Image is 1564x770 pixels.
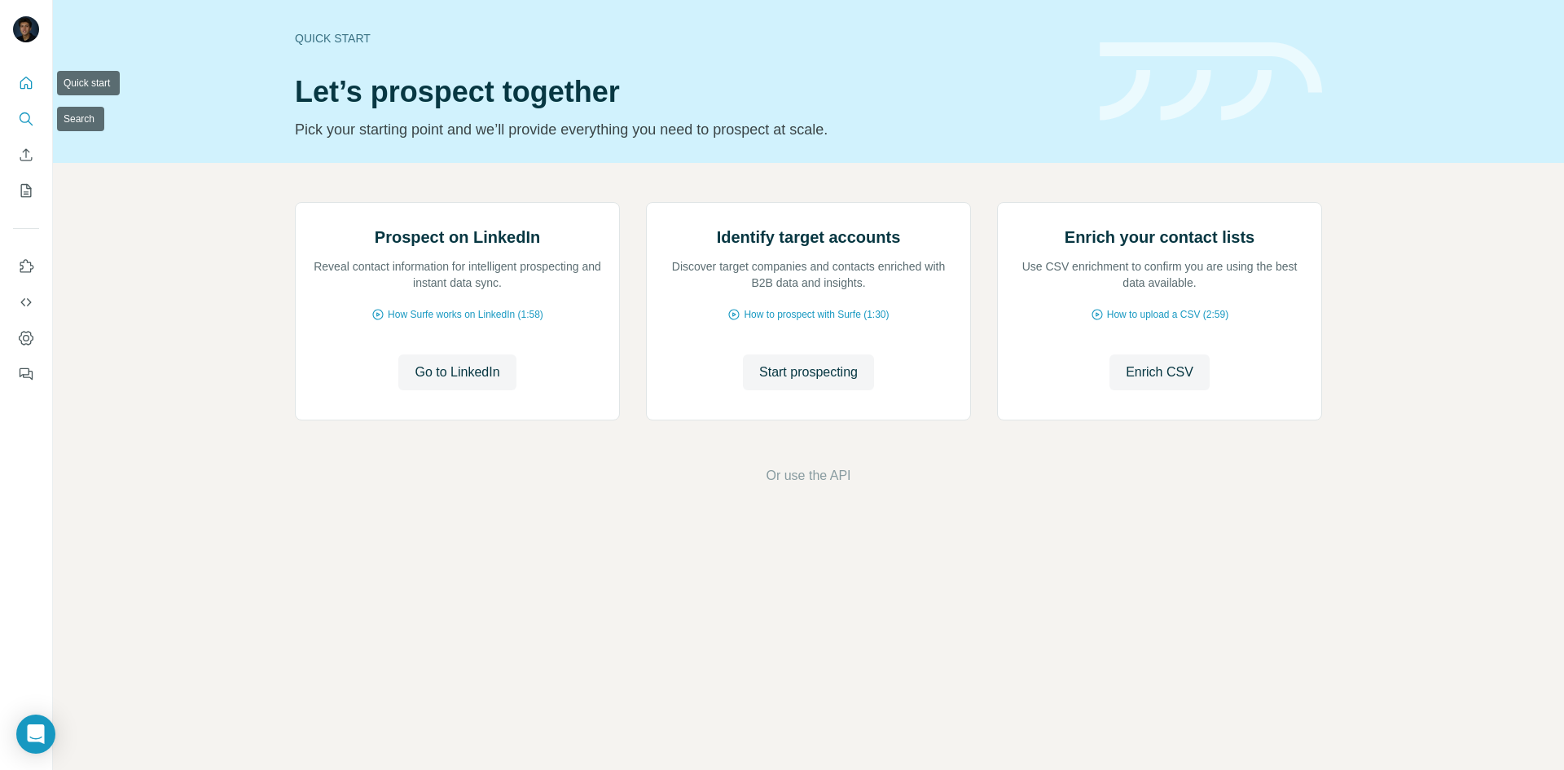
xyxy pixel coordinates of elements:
h2: Prospect on LinkedIn [375,226,540,249]
span: How to prospect with Surfe (1:30) [744,307,889,322]
button: Go to LinkedIn [398,354,516,390]
button: Use Surfe API [13,288,39,317]
h2: Enrich your contact lists [1065,226,1254,249]
img: banner [1100,42,1322,121]
span: How Surfe works on LinkedIn (1:58) [388,307,543,322]
button: Quick start [13,68,39,98]
p: Reveal contact information for intelligent prospecting and instant data sync. [312,258,603,291]
button: Feedback [13,359,39,389]
p: Discover target companies and contacts enriched with B2B data and insights. [663,258,954,291]
div: Open Intercom Messenger [16,715,55,754]
span: Start prospecting [759,363,858,382]
button: Or use the API [766,466,850,486]
button: Enrich CSV [1109,354,1210,390]
img: Avatar [13,16,39,42]
button: Search [13,104,39,134]
span: Go to LinkedIn [415,363,499,382]
button: Enrich CSV [13,140,39,169]
p: Use CSV enrichment to confirm you are using the best data available. [1014,258,1305,291]
button: Dashboard [13,323,39,353]
h1: Let’s prospect together [295,76,1080,108]
h2: Identify target accounts [717,226,901,249]
span: Enrich CSV [1126,363,1193,382]
button: Use Surfe on LinkedIn [13,252,39,281]
p: Pick your starting point and we’ll provide everything you need to prospect at scale. [295,118,1080,141]
div: Quick start [295,30,1080,46]
span: How to upload a CSV (2:59) [1107,307,1228,322]
button: My lists [13,176,39,205]
button: Start prospecting [743,354,874,390]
